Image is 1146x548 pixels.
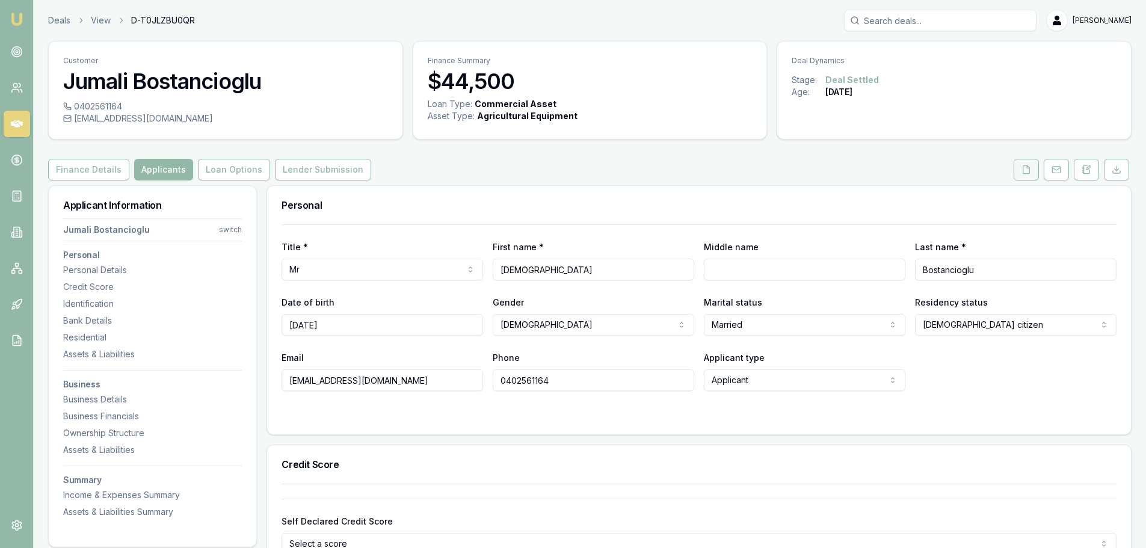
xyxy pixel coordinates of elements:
input: 0431 234 567 [493,369,694,391]
div: [DATE] [825,86,852,98]
button: Lender Submission [275,159,371,180]
label: Middle name [704,242,759,252]
label: Residency status [915,297,988,307]
div: Income & Expenses Summary [63,489,242,501]
h3: Business [63,380,242,389]
button: Applicants [134,159,193,180]
div: Age: [792,86,825,98]
button: Loan Options [198,159,270,180]
label: Gender [493,297,524,307]
h3: Personal [63,251,242,259]
div: Assets & Liabilities Summary [63,506,242,518]
a: View [91,14,111,26]
h3: Applicant Information [63,200,242,210]
div: switch [219,225,242,235]
h3: Summary [63,476,242,484]
label: Applicant type [704,353,765,363]
div: Stage: [792,74,825,86]
div: Loan Type: [428,98,472,110]
label: Self Declared Credit Score [282,516,393,526]
span: [PERSON_NAME] [1073,16,1132,25]
label: Title * [282,242,308,252]
button: Finance Details [48,159,129,180]
label: Marital status [704,297,762,307]
p: Deal Dynamics [792,56,1117,66]
label: First name * [493,242,544,252]
h3: $44,500 [428,69,753,93]
h3: Personal [282,200,1117,210]
div: Asset Type : [428,110,475,122]
label: Email [282,353,304,363]
p: Customer [63,56,388,66]
nav: breadcrumb [48,14,195,26]
a: Loan Options [196,159,273,180]
input: Search deals [844,10,1037,31]
div: Ownership Structure [63,427,242,439]
div: Identification [63,298,242,310]
div: Assets & Liabilities [63,348,242,360]
div: Commercial Asset [475,98,556,110]
span: D-T0JLZBU0QR [131,14,195,26]
label: Date of birth [282,297,334,307]
input: DD/MM/YYYY [282,314,483,336]
div: Jumali Bostancioglu [63,224,150,236]
div: Assets & Liabilities [63,444,242,456]
a: Finance Details [48,159,132,180]
div: Residential [63,331,242,343]
label: Last name * [915,242,966,252]
div: Personal Details [63,264,242,276]
h3: Jumali Bostancioglu [63,69,388,93]
div: Business Details [63,393,242,405]
a: Lender Submission [273,159,374,180]
p: Finance Summary [428,56,753,66]
a: Deals [48,14,70,26]
img: emu-icon-u.png [10,12,24,26]
div: Bank Details [63,315,242,327]
div: 0402561164 [63,100,388,112]
div: Deal Settled [825,74,879,86]
div: [EMAIL_ADDRESS][DOMAIN_NAME] [63,112,388,125]
div: Credit Score [63,281,242,293]
a: Applicants [132,159,196,180]
div: Agricultural Equipment [477,110,578,122]
label: Phone [493,353,520,363]
div: Business Financials [63,410,242,422]
h3: Credit Score [282,460,1117,469]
